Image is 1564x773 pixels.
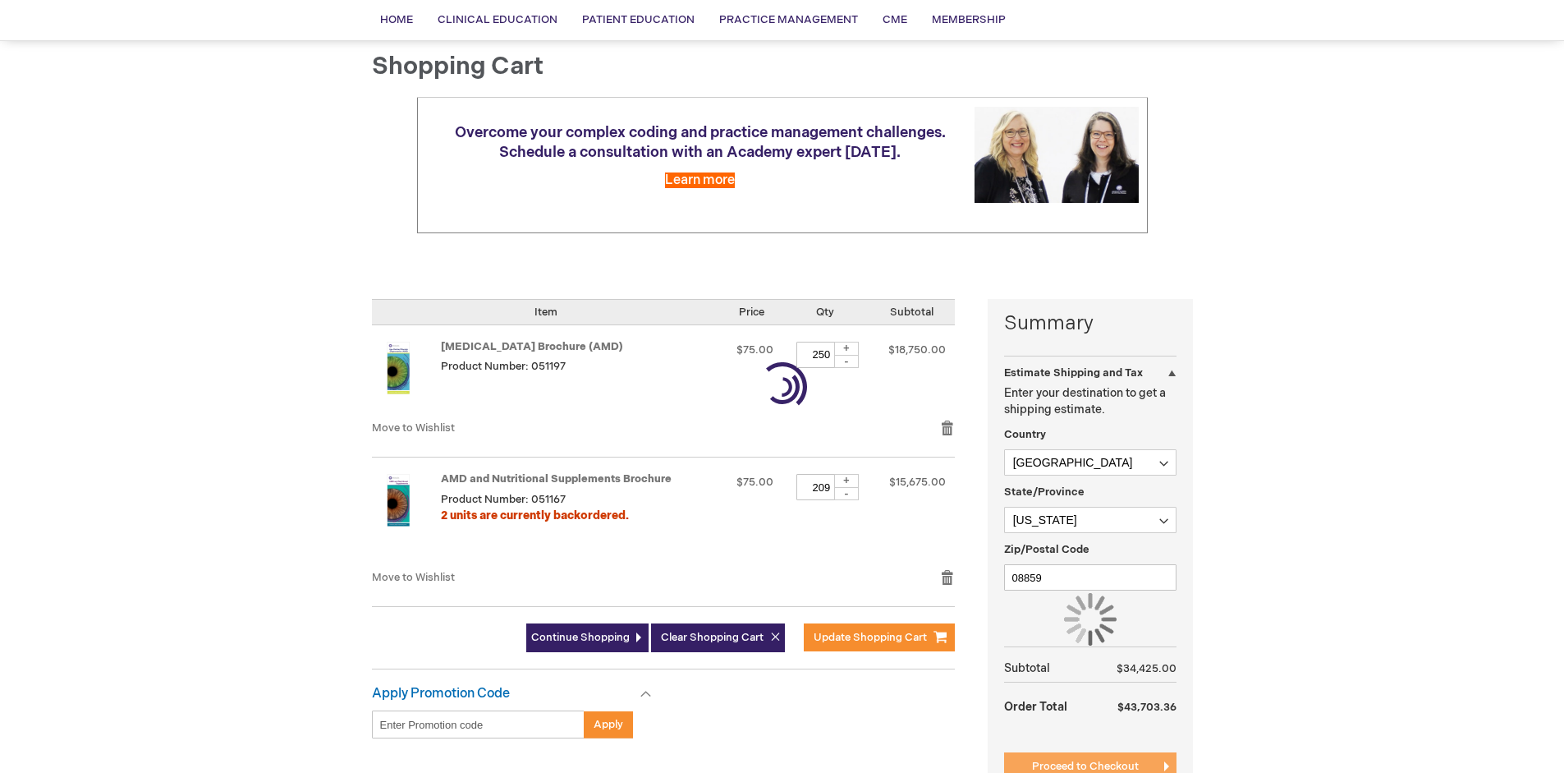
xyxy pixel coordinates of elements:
a: Learn more [665,173,735,188]
span: Continue Shopping [531,631,630,644]
span: State/Province [1004,485,1085,499]
span: $75.00 [736,343,773,357]
input: Enter Promotion code [372,711,585,738]
strong: Estimate Shipping and Tax [1004,366,1143,380]
a: [MEDICAL_DATA] Brochure (AMD) [441,340,623,353]
strong: Order Total [1004,692,1067,720]
span: Proceed to Checkout [1032,760,1139,773]
a: Move to Wishlist [372,571,455,584]
span: Item [534,306,557,319]
div: 2 units are currently backordered. [441,508,713,524]
a: Age-Related Macular Degeneration Brochure (AMD) [372,342,441,404]
span: $43,703.36 [1117,701,1176,714]
span: CME [883,13,907,26]
span: Product Number: 051167 [441,493,566,506]
span: Zip/Postal Code [1004,543,1089,556]
span: $34,425.00 [1117,662,1176,675]
span: Membership [932,13,1006,26]
strong: Apply Promotion Code [372,686,510,702]
span: Update Shopping Cart [814,631,927,644]
button: Apply [584,711,633,738]
a: Continue Shopping [526,623,649,652]
div: + [834,474,859,488]
button: Update Shopping Cart [804,623,955,651]
span: Subtotal [890,306,933,319]
img: Schedule a consultation with an Academy expert today [975,107,1139,203]
p: Enter your destination to get a shipping estimate. [1004,385,1176,418]
span: Practice Management [719,13,858,26]
div: - [834,487,859,500]
input: Qty [796,342,846,368]
span: $15,675.00 [889,476,946,489]
button: Clear Shopping Cart [651,623,785,652]
span: Price [739,306,764,319]
span: $75.00 [736,476,773,489]
div: - [834,355,859,368]
span: Clear Shopping Cart [661,631,764,644]
span: Shopping Cart [372,52,544,81]
a: AMD and Nutritional Supplements Brochure [372,474,441,553]
span: Product Number: 051197 [441,360,566,373]
img: Loading... [1064,593,1117,646]
img: Age-Related Macular Degeneration Brochure (AMD) [372,342,424,394]
img: AMD and Nutritional Supplements Brochure [372,474,424,527]
input: Qty [796,474,846,500]
span: Home [380,13,413,26]
th: Subtotal [1004,656,1090,683]
div: + [834,342,859,356]
a: AMD and Nutritional Supplements Brochure [441,472,672,485]
span: Qty [816,306,834,319]
span: Patient Education [582,13,695,26]
span: Clinical Education [438,13,557,26]
span: Overcome your complex coding and practice management challenges. Schedule a consultation with an ... [455,124,946,161]
span: $18,750.00 [888,343,946,357]
strong: Summary [1004,310,1176,338]
span: Country [1004,428,1046,441]
a: Move to Wishlist [372,421,455,435]
span: Apply [594,718,623,731]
